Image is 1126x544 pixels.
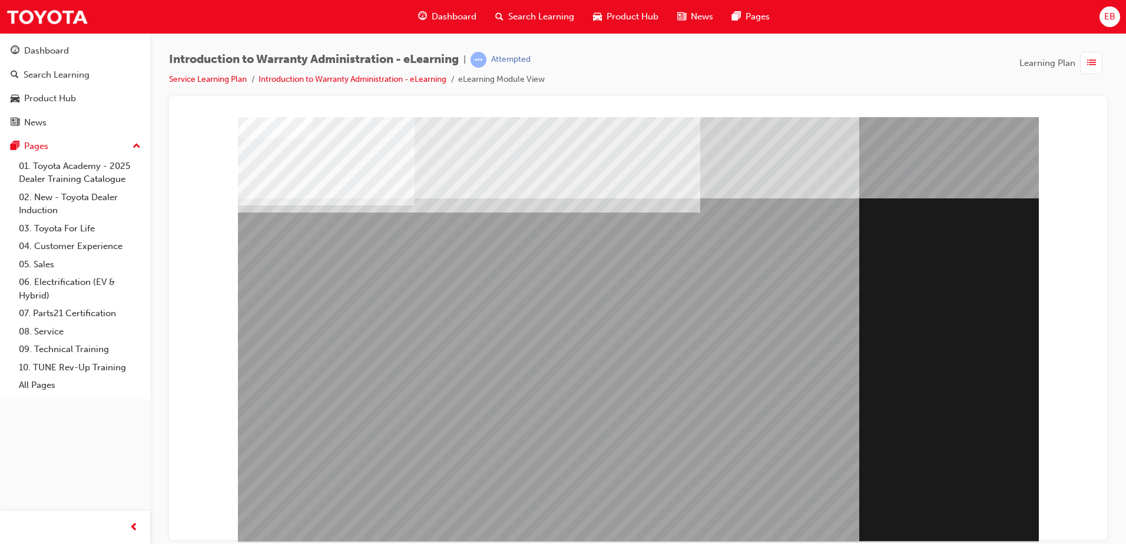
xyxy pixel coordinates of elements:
[593,9,602,24] span: car-icon
[130,520,138,535] span: prev-icon
[463,53,466,67] span: |
[14,323,145,341] a: 08. Service
[14,237,145,256] a: 04. Customer Experience
[14,304,145,323] a: 07. Parts21 Certification
[259,74,446,84] a: Introduction to Warranty Administration - eLearning
[169,74,247,84] a: Service Learning Plan
[584,5,668,29] a: car-iconProduct Hub
[458,73,545,87] li: eLearning Module View
[5,135,145,157] button: Pages
[508,10,574,24] span: Search Learning
[14,220,145,238] a: 03. Toyota For Life
[14,340,145,359] a: 09. Technical Training
[491,54,531,65] div: Attempted
[24,44,69,58] div: Dashboard
[11,70,19,81] span: search-icon
[5,38,145,135] button: DashboardSearch LearningProduct HubNews
[5,88,145,110] a: Product Hub
[133,139,141,154] span: up-icon
[471,52,486,68] span: learningRecordVerb_ATTEMPT-icon
[24,92,76,105] div: Product Hub
[691,10,713,24] span: News
[169,53,459,67] span: Introduction to Warranty Administration - eLearning
[668,5,723,29] a: news-iconNews
[11,94,19,104] span: car-icon
[432,10,476,24] span: Dashboard
[5,40,145,62] a: Dashboard
[6,4,88,30] img: Trak
[409,5,486,29] a: guage-iconDashboard
[14,157,145,188] a: 01. Toyota Academy - 2025 Dealer Training Catalogue
[11,118,19,128] span: news-icon
[746,10,770,24] span: Pages
[1019,57,1075,70] span: Learning Plan
[495,9,504,24] span: search-icon
[11,141,19,152] span: pages-icon
[5,112,145,134] a: News
[11,46,19,57] span: guage-icon
[732,9,741,24] span: pages-icon
[5,64,145,86] a: Search Learning
[723,5,779,29] a: pages-iconPages
[418,9,427,24] span: guage-icon
[14,256,145,274] a: 05. Sales
[24,116,47,130] div: News
[1019,52,1107,74] button: Learning Plan
[607,10,658,24] span: Product Hub
[14,376,145,394] a: All Pages
[486,5,584,29] a: search-iconSearch Learning
[14,188,145,220] a: 02. New - Toyota Dealer Induction
[1104,10,1115,24] span: EB
[24,68,90,82] div: Search Learning
[1099,6,1120,27] button: EB
[677,9,686,24] span: news-icon
[14,359,145,377] a: 10. TUNE Rev-Up Training
[24,140,48,153] div: Pages
[1087,56,1096,71] span: list-icon
[14,273,145,304] a: 06. Electrification (EV & Hybrid)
